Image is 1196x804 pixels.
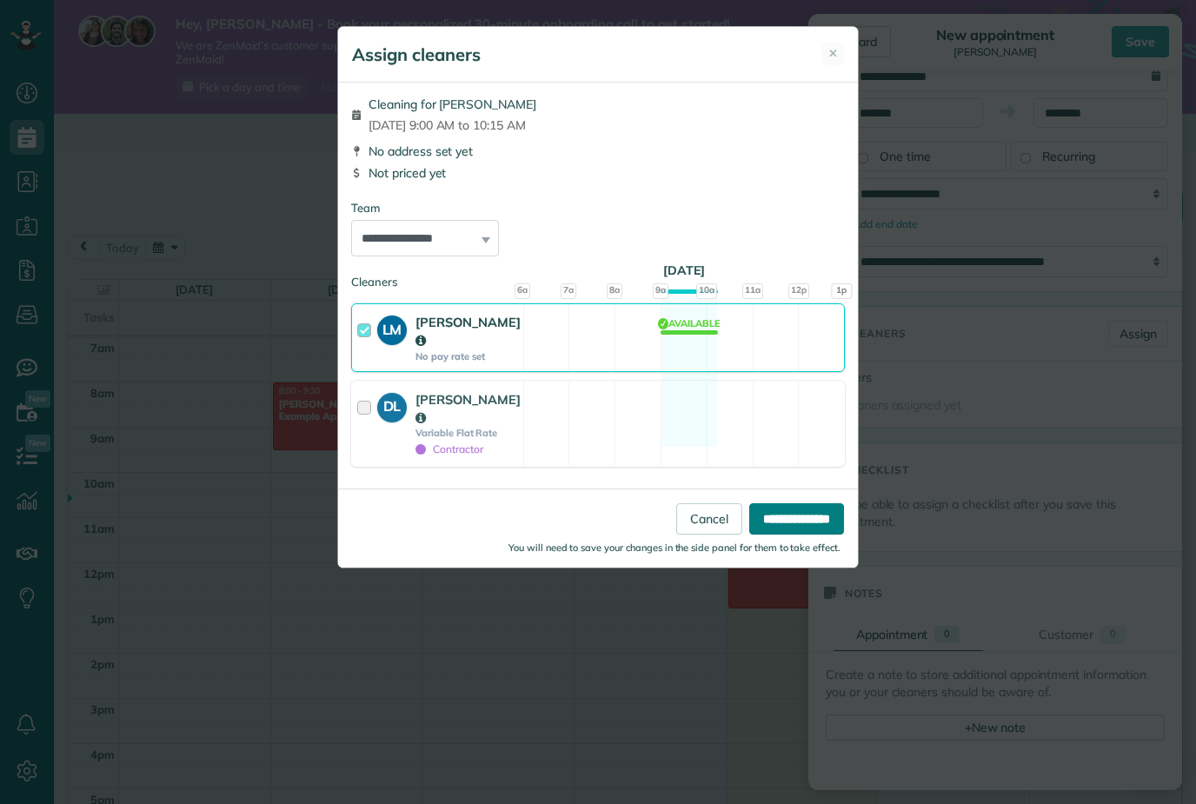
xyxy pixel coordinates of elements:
div: Team [351,200,845,216]
div: Cleaners [351,274,845,279]
strong: [PERSON_NAME] [415,314,521,349]
span: Cleaning for [PERSON_NAME] [369,96,536,113]
span: Contractor [415,442,483,455]
strong: DL [377,393,407,417]
small: You will need to save your changes in the side panel for them to take effect. [508,542,841,554]
strong: LM [377,316,407,340]
strong: Variable Flat Rate [415,427,521,439]
h5: Assign cleaners [352,43,481,67]
strong: No pay rate set [415,350,521,362]
span: ✕ [828,45,838,62]
a: Cancel [676,503,742,535]
div: No address set yet [351,143,845,160]
span: [DATE] 9:00 AM to 10:15 AM [369,116,536,134]
div: Not priced yet [351,164,845,182]
strong: [PERSON_NAME] [415,391,521,426]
